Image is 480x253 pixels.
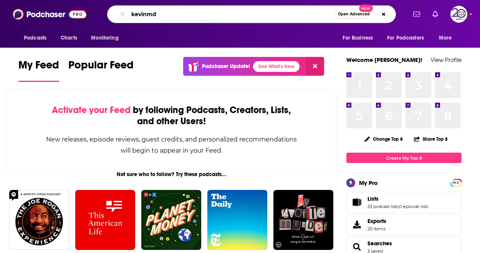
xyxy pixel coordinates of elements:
div: by following Podcasts, Creators, Lists, and other Users! [45,105,298,127]
button: open menu [18,31,56,45]
span: Open Advanced [338,12,370,16]
a: 0 episode lists [399,204,428,209]
div: My Pro [359,179,378,186]
button: Open AdvancedNew [334,10,373,19]
a: Welcome [PERSON_NAME]! [346,56,422,63]
a: Show notifications dropdown [410,8,423,21]
span: For Business [343,33,373,43]
button: open menu [434,31,462,45]
img: My Favorite Murder with Karen Kilgariff and Georgia Hardstark [273,190,333,250]
span: Activate your Feed [52,104,131,116]
a: Show notifications dropdown [429,8,441,21]
button: Share Top 8 [414,131,448,146]
a: View Profile [430,56,462,63]
a: My Feed [18,58,59,82]
button: Change Top 8 [360,134,407,144]
input: Search podcasts, credits, & more... [128,8,334,20]
div: New releases, episode reviews, guest credits, and personalized recommendations will begin to appe... [45,134,298,156]
a: Create My Top 8 [346,153,462,163]
span: 20 items [367,226,386,231]
button: Show profile menu [450,6,467,23]
a: Popular Feed [68,58,134,82]
img: The Daily [207,190,267,250]
div: Search podcasts, credits, & more... [107,5,396,23]
span: For Podcasters [387,33,424,43]
a: Lists [349,197,364,208]
span: My Feed [18,58,59,76]
span: Popular Feed [68,58,134,76]
span: Charts [61,33,77,43]
span: Logged in as kvolz [450,6,467,23]
a: See What's New [253,61,300,72]
span: Monitoring [91,33,118,43]
img: User Profile [450,6,467,23]
button: open menu [86,31,128,45]
span: Podcasts [24,33,46,43]
button: open menu [337,31,382,45]
p: Podchaser Update! [202,63,250,70]
span: More [439,33,452,43]
a: Searches [349,241,364,252]
a: Searches [367,240,392,247]
img: The Joe Rogan Experience [9,190,69,250]
span: , [398,204,399,209]
img: Podchaser - Follow, Share and Rate Podcasts [13,7,86,22]
a: Lists [367,195,428,202]
img: Planet Money [141,190,201,250]
a: Charts [56,31,82,45]
button: open menu [382,31,435,45]
a: 53 podcast lists [367,204,398,209]
img: This American Life [75,190,135,250]
div: Not sure who to follow? Try these podcasts... [6,171,336,178]
span: New [359,5,373,12]
a: PRO [451,180,460,185]
span: PRO [451,180,460,186]
span: Lists [367,195,379,202]
span: Exports [367,218,386,225]
span: Exports [349,219,364,230]
span: Lists [346,192,462,213]
a: Exports [346,214,462,235]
